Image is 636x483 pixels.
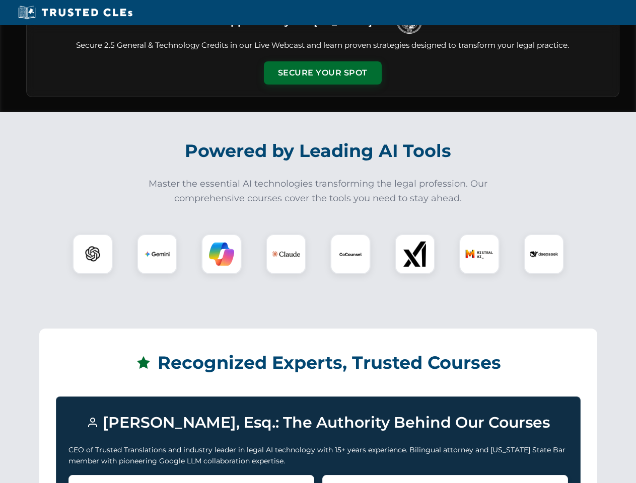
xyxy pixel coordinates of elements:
[272,240,300,268] img: Claude Logo
[402,242,428,267] img: xAI Logo
[145,242,170,267] img: Gemini Logo
[395,234,435,274] div: xAI
[209,242,234,267] img: Copilot Logo
[530,240,558,268] img: DeepSeek Logo
[68,409,568,436] h3: [PERSON_NAME], Esq.: The Authority Behind Our Courses
[465,240,493,268] img: Mistral AI Logo
[56,345,581,380] h2: Recognized Experts, Trusted Courses
[39,40,607,51] p: Secure 2.5 General & Technology Credits in our Live Webcast and learn proven strategies designed ...
[330,234,371,274] div: CoCounsel
[338,242,363,267] img: CoCounsel Logo
[78,239,107,269] img: ChatGPT Logo
[39,133,597,169] h2: Powered by Leading AI Tools
[142,177,494,206] p: Master the essential AI technologies transforming the legal profession. Our comprehensive courses...
[201,234,242,274] div: Copilot
[68,444,568,467] p: CEO of Trusted Translations and industry leader in legal AI technology with 15+ years experience....
[73,234,113,274] div: ChatGPT
[264,61,382,85] button: Secure Your Spot
[266,234,306,274] div: Claude
[15,5,135,20] img: Trusted CLEs
[459,234,500,274] div: Mistral AI
[524,234,564,274] div: DeepSeek
[137,234,177,274] div: Gemini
